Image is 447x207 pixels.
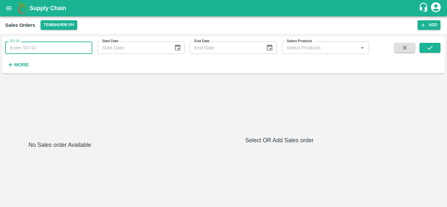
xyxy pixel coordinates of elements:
[418,20,440,30] button: Add
[419,2,430,14] div: customer-support
[1,1,16,16] button: open drawer
[190,42,261,54] input: End Date
[263,42,276,54] button: Choose date
[5,21,35,29] div: Sales Orders
[28,140,91,202] h6: No Sales order Available
[117,136,442,145] h6: Select OR Add Sales order
[194,39,209,44] label: End Date
[102,39,118,44] label: Start Date
[29,5,66,11] b: Supply Chain
[284,43,356,52] input: Select Products
[430,1,442,15] div: account of current user
[10,39,20,44] label: SO ID
[16,2,29,15] img: logo
[5,42,92,54] input: Enter SO ID
[5,59,30,70] button: More
[98,42,169,54] input: Start Date
[358,43,367,52] button: Open
[171,42,184,54] button: Choose date
[287,39,312,44] label: Select Products
[41,20,77,30] button: Select DC
[14,62,29,67] strong: More
[29,4,419,13] a: Supply Chain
